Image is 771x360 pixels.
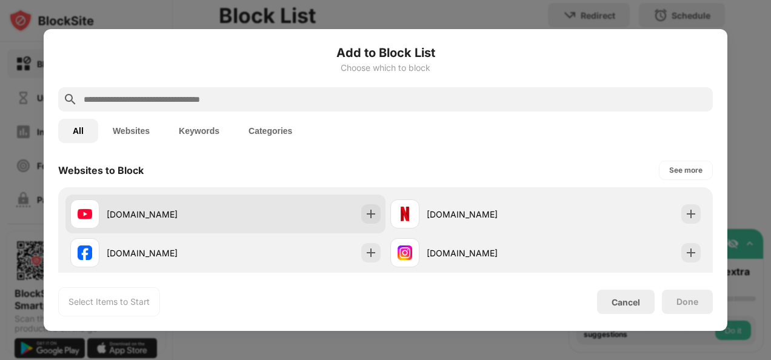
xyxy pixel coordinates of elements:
[676,297,698,307] div: Done
[107,247,225,259] div: [DOMAIN_NAME]
[398,207,412,221] img: favicons
[612,297,640,307] div: Cancel
[63,92,78,107] img: search.svg
[78,207,92,221] img: favicons
[68,296,150,308] div: Select Items to Start
[669,164,703,176] div: See more
[427,208,546,221] div: [DOMAIN_NAME]
[398,245,412,260] img: favicons
[164,119,234,143] button: Keywords
[107,208,225,221] div: [DOMAIN_NAME]
[58,119,98,143] button: All
[58,164,144,176] div: Websites to Block
[58,63,713,73] div: Choose which to block
[78,245,92,260] img: favicons
[427,247,546,259] div: [DOMAIN_NAME]
[98,119,164,143] button: Websites
[234,119,307,143] button: Categories
[58,44,713,62] h6: Add to Block List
